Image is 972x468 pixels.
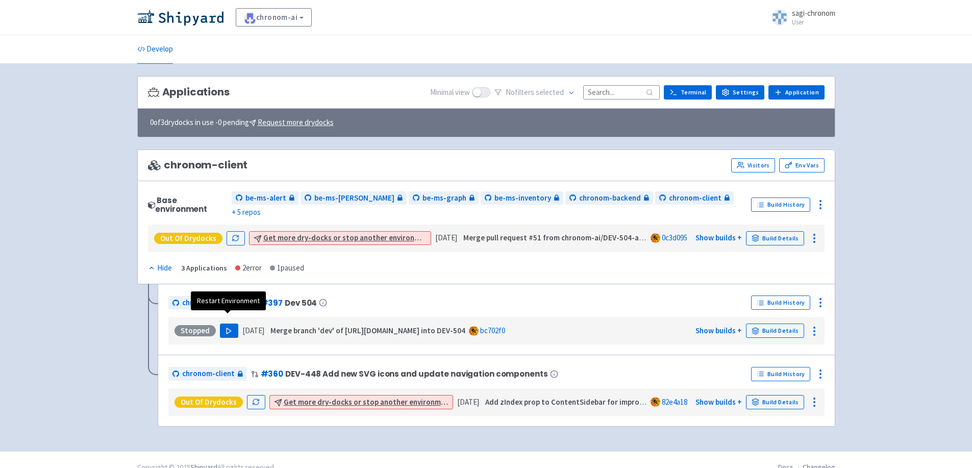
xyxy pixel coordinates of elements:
[242,326,264,335] time: [DATE]
[137,35,173,64] a: Develop
[232,191,298,205] a: be-ms-alert
[154,233,222,244] div: Out of Drydocks
[261,298,283,308] a: #397
[506,87,564,98] span: No filter s
[662,233,687,242] a: 0c3d095
[261,368,284,379] a: #360
[751,367,810,381] a: Build History
[463,233,730,242] strong: Merge pull request #51 from chronom-ai/DEV-504-add-remediation-command
[220,324,238,338] button: Play
[695,326,742,335] a: Show builds +
[182,368,235,380] span: chronom-client
[284,397,511,407] u: Get more dry-docks or stop another environment to start this one
[175,325,216,336] div: Stopped
[731,158,775,173] a: Visitors
[148,86,230,98] h3: Applications
[314,192,394,204] span: be-ms-[PERSON_NAME]
[457,397,479,407] time: [DATE]
[168,296,247,310] a: chronom-client
[779,158,824,173] a: Env Vars
[148,159,248,171] span: chronom-client
[148,196,228,214] div: Base environment
[285,370,547,378] span: DEV-448 Add new SVG icons and update navigation components
[579,192,641,204] span: chronom-backend
[175,397,243,408] div: Out of Drydocks
[182,297,235,309] span: chronom-client
[270,262,304,274] div: 1 paused
[435,233,457,242] time: [DATE]
[270,326,465,335] strong: Merge branch 'dev' of [URL][DOMAIN_NAME] into DEV-504
[716,85,764,100] a: Settings
[662,397,687,407] a: 82e4a18
[664,85,712,100] a: Terminal
[485,397,719,407] strong: Add zIndex prop to ContentSidebar for improved positioning control
[565,191,653,205] a: chronom-backend
[695,233,742,242] a: Show builds +
[148,262,173,274] button: Hide
[285,299,317,307] span: Dev 504
[669,192,721,204] span: chronom-client
[235,262,262,274] div: 2 error
[751,295,810,310] a: Build History
[430,87,470,98] span: Minimal view
[655,191,734,205] a: chronom-client
[148,262,172,274] div: Hide
[150,117,334,129] span: 0 of 3 drydocks in use - 0 pending
[480,326,505,335] a: bc702f0
[137,9,223,26] img: Shipyard logo
[236,8,312,27] a: chronom-ai
[258,117,334,127] u: Request more drydocks
[746,395,804,409] a: Build Details
[765,9,835,26] a: sagi-chronom User
[232,207,261,218] span: + 5 repos
[494,192,551,204] span: be-ms-inventory
[181,262,227,274] div: 3 Applications
[481,191,563,205] a: be-ms-inventory
[409,191,479,205] a: be-ms-graph
[422,192,466,204] span: be-ms-graph
[746,324,804,338] a: Build Details
[768,85,824,100] a: Application
[792,19,835,26] small: User
[583,85,660,99] input: Search...
[792,8,835,18] span: sagi-chronom
[168,367,247,381] a: chronom-client
[751,198,810,212] a: Build History
[695,397,742,407] a: Show builds +
[746,231,804,245] a: Build Details
[536,87,564,97] span: selected
[301,191,407,205] a: be-ms-[PERSON_NAME]
[245,192,286,204] span: be-ms-alert
[263,233,490,242] u: Get more dry-docks or stop another environment to start this one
